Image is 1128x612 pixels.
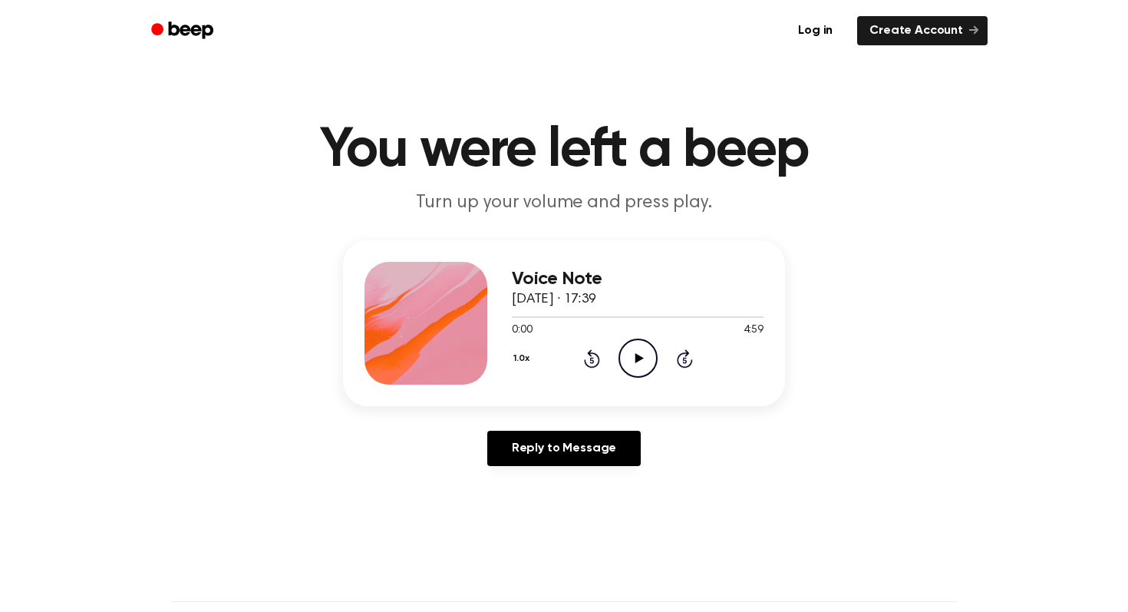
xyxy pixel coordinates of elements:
a: Create Account [857,16,988,45]
button: 1.0x [512,346,535,372]
a: Reply to Message [487,431,641,466]
a: Log in [783,13,848,48]
span: 0:00 [512,323,532,339]
h3: Voice Note [512,269,764,289]
p: Turn up your volume and press play. [269,190,859,216]
a: Beep [140,16,227,46]
h1: You were left a beep [171,123,957,178]
span: [DATE] · 17:39 [512,293,596,306]
span: 4:59 [744,323,764,339]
